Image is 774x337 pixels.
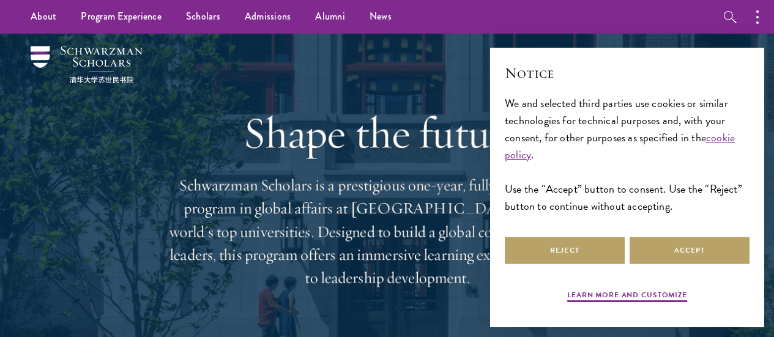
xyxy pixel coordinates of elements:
[505,129,735,163] a: cookie policy
[630,237,750,264] button: Accept
[167,174,608,290] p: Schwarzman Scholars is a prestigious one-year, fully funded master’s program in global affairs at...
[505,62,750,83] h2: Notice
[505,237,625,264] button: Reject
[567,289,687,304] button: Learn more and customize
[31,46,143,83] img: Schwarzman Scholars
[505,95,750,215] div: We and selected third parties use cookies or similar technologies for technical purposes and, wit...
[167,107,608,158] h1: Shape the future.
